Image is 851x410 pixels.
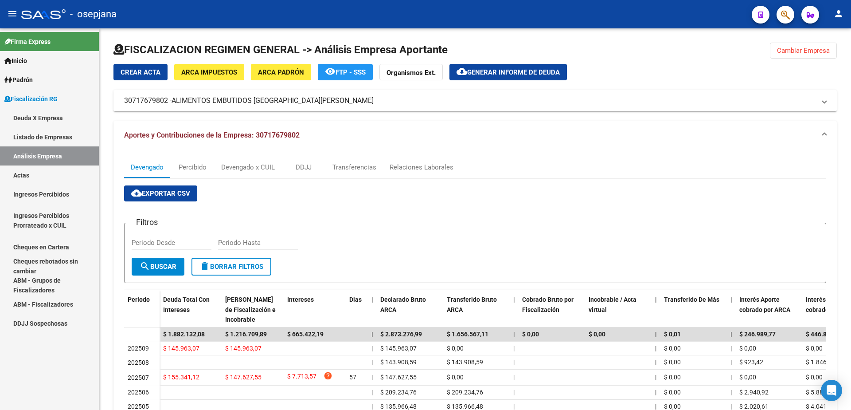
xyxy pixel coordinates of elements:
span: Dias [349,296,362,303]
span: $ 0,00 [739,374,756,381]
span: 202508 [128,359,149,366]
span: | [730,345,732,352]
datatable-header-cell: Dias [346,290,368,329]
mat-icon: menu [7,8,18,19]
button: Cambiar Empresa [770,43,837,59]
span: $ 0,00 [589,331,605,338]
span: $ 923,42 [739,359,763,366]
span: $ 246.989,77 [739,331,776,338]
span: | [513,359,515,366]
mat-icon: cloud_download [131,188,142,198]
mat-expansion-panel-header: Aportes y Contribuciones de la Empresa: 30717679802 [113,121,837,150]
button: Generar informe de deuda [449,64,567,80]
span: | [513,403,515,410]
span: 202505 [128,403,149,410]
span: $ 0,00 [664,403,681,410]
mat-expansion-panel-header: 30717679802 -ALIMENTOS EMBUTIDOS [GEOGRAPHIC_DATA][PERSON_NAME] [113,90,837,111]
span: $ 0,00 [447,374,464,381]
span: Incobrable / Acta virtual [589,296,636,313]
span: | [655,389,656,396]
span: $ 5.881,84 [806,389,835,396]
datatable-header-cell: Declarado Bruto ARCA [377,290,443,329]
span: Período [128,296,150,303]
span: FTP - SSS [336,68,366,76]
span: 202507 [128,374,149,381]
span: Padrón [4,75,33,85]
span: $ 0,00 [664,389,681,396]
span: | [371,345,373,352]
span: Firma Express [4,37,51,47]
button: ARCA Impuestos [174,64,244,80]
datatable-header-cell: Transferido De Más [660,290,727,329]
span: | [655,331,657,338]
datatable-header-cell: | [727,290,736,329]
span: Inicio [4,56,27,66]
span: | [730,374,732,381]
span: - osepjana [70,4,117,24]
span: $ 209.234,76 [447,389,483,396]
mat-icon: cloud_download [457,66,467,77]
span: Fiscalización RG [4,94,58,104]
span: Intereses [287,296,314,303]
span: $ 0,00 [739,345,756,352]
h3: Filtros [132,216,162,229]
div: Devengado x CUIL [221,162,275,172]
mat-icon: remove_red_eye [325,66,336,77]
span: 202506 [128,389,149,396]
datatable-header-cell: Transferido Bruto ARCA [443,290,510,329]
span: | [655,296,657,303]
span: | [371,403,373,410]
span: $ 0,00 [664,345,681,352]
div: Transferencias [332,162,376,172]
span: $ 1.656.567,11 [447,331,488,338]
span: ARCA Impuestos [181,68,237,76]
span: Deuda Total Con Intereses [163,296,210,313]
span: $ 135.966,48 [447,403,483,410]
span: $ 1.216.709,89 [225,331,267,338]
span: $ 147.627,55 [380,374,417,381]
span: 202509 [128,345,149,352]
span: $ 0,00 [664,359,681,366]
span: $ 145.963,07 [225,345,262,352]
span: $ 0,00 [806,374,823,381]
span: Cambiar Empresa [777,47,830,55]
span: | [730,296,732,303]
i: help [324,371,332,380]
datatable-header-cell: Cobrado Bruto por Fiscalización [519,290,585,329]
div: Devengado [131,162,164,172]
button: Borrar Filtros [191,258,271,276]
span: | [655,403,656,410]
span: $ 143.908,59 [380,359,417,366]
mat-panel-title: 30717679802 - [124,96,816,106]
span: | [730,389,732,396]
span: $ 135.966,48 [380,403,417,410]
mat-icon: person [833,8,844,19]
button: Exportar CSV [124,185,197,201]
span: $ 4.041,23 [806,403,835,410]
span: $ 2.020,61 [739,403,769,410]
span: $ 7.713,57 [287,371,316,383]
span: Interés Aporte cobrado por ARCA [739,296,790,313]
span: Transferido Bruto ARCA [447,296,497,313]
button: Crear Acta [113,64,168,80]
strong: Organismos Ext. [386,69,436,77]
span: | [513,374,515,381]
span: ARCA Padrón [258,68,304,76]
span: | [371,359,373,366]
span: $ 155.341,12 [163,374,199,381]
datatable-header-cell: Intereses [284,290,346,329]
datatable-header-cell: Período [124,290,160,327]
span: | [513,345,515,352]
span: | [513,389,515,396]
datatable-header-cell: Deuda Bruta Neto de Fiscalización e Incobrable [222,290,284,329]
span: | [371,331,373,338]
div: Relaciones Laborales [390,162,453,172]
span: $ 145.963,07 [380,345,417,352]
span: Declarado Bruto ARCA [380,296,426,313]
span: ALIMENTOS EMBUTIDOS [GEOGRAPHIC_DATA][PERSON_NAME] [172,96,374,106]
span: $ 0,00 [447,345,464,352]
span: | [371,389,373,396]
span: $ 2.940,92 [739,389,769,396]
span: Crear Acta [121,68,160,76]
span: Transferido De Más [664,296,719,303]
